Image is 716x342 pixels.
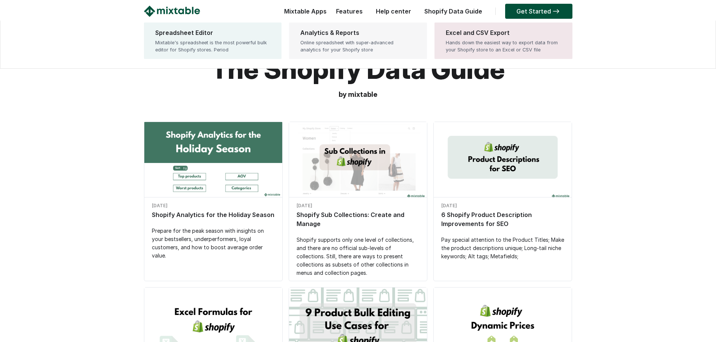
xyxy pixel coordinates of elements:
[300,28,416,37] div: Analytics & Reports
[289,122,427,281] a: Shopify Sub Collections: Create and Manage [DATE] Shopify Sub Collections: Create and Manage Shop...
[289,122,427,200] img: Shopify Sub Collections: Create and Manage
[505,4,572,19] a: Get Started
[332,8,366,15] a: Features
[144,6,200,17] img: Mixtable logo
[297,236,419,277] div: Shopify supports only one level of collections, and there are no official sub-levels of collectio...
[144,23,282,59] a: Spreadsheet Editor Mixtable's spreadsheet is the most powerful bulk editor for Shopify stores. Pe...
[289,23,427,59] a: Analytics & Reports Online spreadsheet with super-advanced analytics for your Shopify store
[144,122,282,200] img: Shopify Analytics for the Holiday Season
[280,6,327,21] div: Mixtable Apps
[155,28,271,37] div: Spreadsheet Editor
[434,23,572,59] a: Excel and CSV Export Hands down the easiest way to export data from your Shopify store to an Exce...
[152,227,275,260] div: Prepare for the peak season with insights on your bestsellers, underperformers, loyal customers, ...
[372,8,415,15] a: Help center
[152,210,275,219] div: Shopify Analytics for the Holiday Season
[441,236,564,261] div: Pay special attention to the Product Titles; Make the product descriptions unique; Long-tail nich...
[551,9,561,14] img: arrow-right.svg
[300,39,416,53] div: Online spreadsheet with super-advanced analytics for your Shopify store
[297,210,419,228] div: Shopify Sub Collections: Create and Manage
[152,201,275,210] div: [DATE]
[297,201,419,210] div: [DATE]
[441,210,564,228] div: 6 Shopify Product Description Improvements for SEO
[421,8,486,15] a: Shopify Data Guide
[441,201,564,210] div: [DATE]
[434,122,572,264] a: 6 Shopify Product Description Improvements for SEO [DATE] 6 Shopify Product Description Improveme...
[144,122,282,264] a: Shopify Analytics for the Holiday Season [DATE] Shopify Analytics for the Holiday Season Prepare ...
[446,39,561,53] div: Hands down the easiest way to export data from your Shopify store to an Excel or CSV file
[155,39,271,53] div: Mixtable's spreadsheet is the most powerful bulk editor for Shopify stores. Period
[446,28,561,37] div: Excel and CSV Export
[434,122,572,200] img: 6 Shopify Product Description Improvements for SEO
